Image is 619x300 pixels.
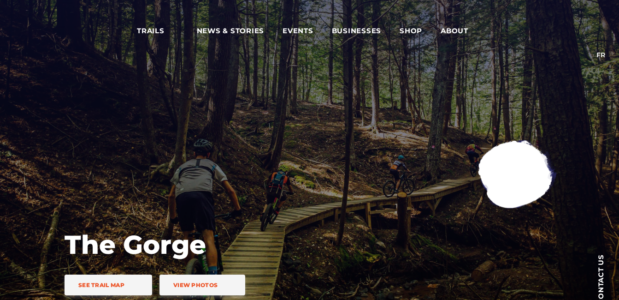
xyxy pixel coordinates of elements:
ion-icon: arrow dropdown [469,24,482,37]
ion-icon: arrow dropdown [165,24,178,37]
span: About [441,26,482,36]
ion-icon: search [563,23,578,38]
span: View Photos [173,282,218,288]
span: See Trail Map [78,282,124,288]
span: Trails [137,26,178,36]
h1: The Gorge [65,228,360,261]
a: See Trail Map trail icon [65,275,152,295]
a: View Photos trail icon [159,275,245,295]
span: Shop [400,26,422,36]
span: News & Stories [197,26,265,36]
span: Events [283,26,313,36]
ion-icon: play [509,166,526,183]
span: Businesses [332,26,382,36]
a: FR [596,51,605,59]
